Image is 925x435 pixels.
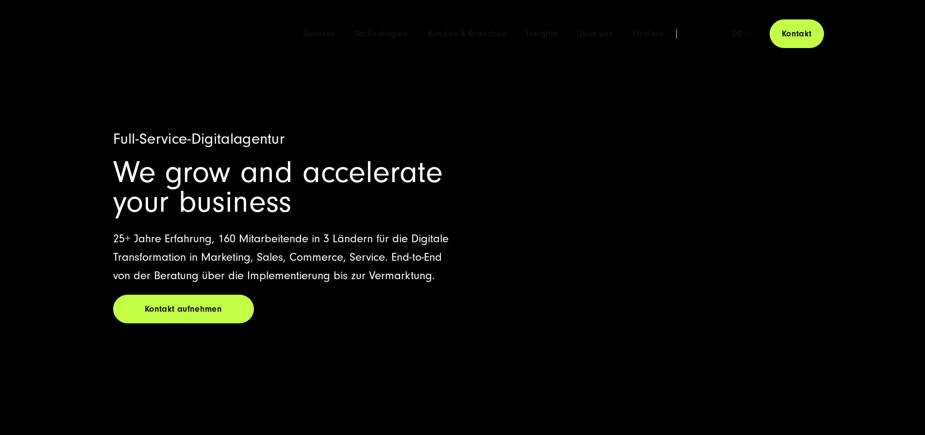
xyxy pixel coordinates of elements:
a: Insights [526,29,557,39]
span: Full-Service-Digitalagentur [113,130,285,148]
p: 25+ Jahre Erfahrung, 160 Mitarbeitende in 3 Ländern für die Digitale Transformation in Marketing,... [113,230,451,285]
a: Über uns [577,29,613,39]
img: SUNZINET Full Service Digital Agentur [113,24,200,44]
a: Kunden & Branchen [428,29,506,39]
a: Karriere [632,29,664,39]
div: de [732,29,749,39]
a: Services [303,29,336,39]
a: Technologien [355,29,408,39]
a: Kontakt [770,19,824,48]
a: Kontakt aufnehmen [113,295,254,323]
span: We grow and accelerate your business [113,155,443,219]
